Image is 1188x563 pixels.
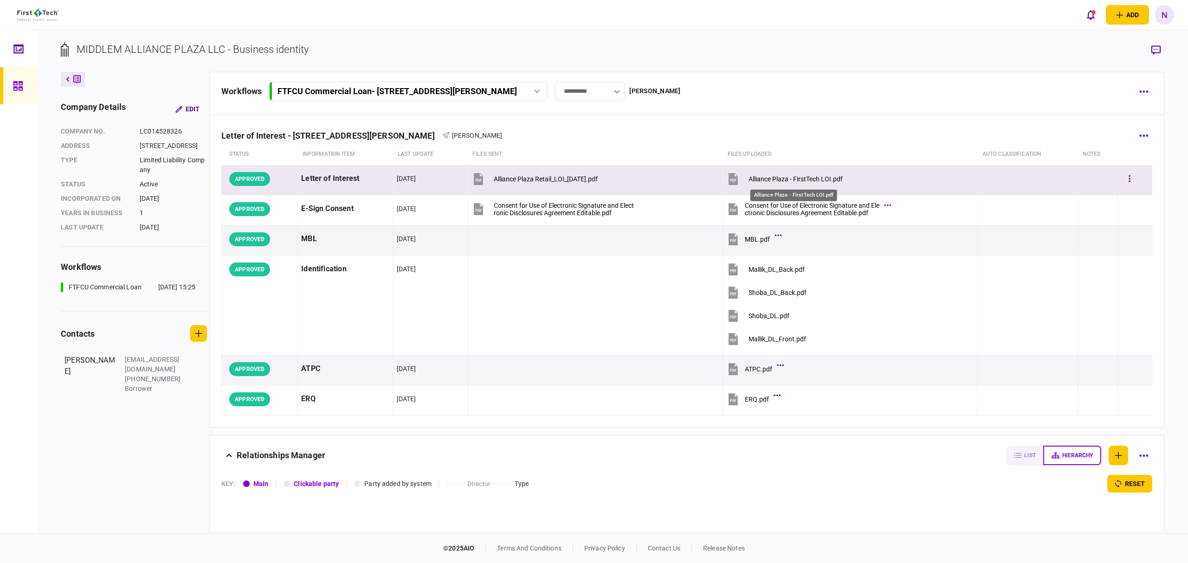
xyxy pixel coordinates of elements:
div: MBL [301,229,389,250]
button: open adding identity options [1106,5,1149,25]
div: ATPC [301,358,389,379]
button: list [1007,446,1043,465]
div: ERQ.pdf [745,396,769,403]
div: Main [253,479,269,489]
div: Shoba_DL.pdf [749,312,789,320]
button: Mallik_DL_Back.pdf [726,259,805,280]
div: Letter of Interest [301,168,389,189]
div: ATPC.pdf [745,365,772,373]
button: ATPC.pdf [726,358,781,379]
div: APPROVED [229,392,270,406]
span: list [1024,452,1036,459]
th: status [222,144,298,165]
a: contact us [648,544,680,552]
div: Limited Liability Company [140,155,207,175]
div: Shoba_DL_Back.pdf [749,289,807,296]
div: [PERSON_NAME] [65,355,116,394]
button: Consent for Use of Electronic Signature and Electronic Disclosures Agreement Editable.pdf [726,198,889,219]
div: Alliance Plaza - FirstTech LOI.pdf [750,190,837,201]
div: Mallik_DL_Back.pdf [749,266,805,273]
div: APPROVED [229,232,270,246]
div: FTFCU Commercial Loan - [STREET_ADDRESS][PERSON_NAME] [278,86,517,96]
div: Party added by system [364,479,432,489]
th: files sent [468,144,723,165]
button: Mallik_DL_Front.pdf [726,328,806,349]
div: [STREET_ADDRESS] [140,141,207,151]
div: [DATE] 15:25 [158,282,196,292]
th: Files uploaded [723,144,978,165]
div: workflows [221,85,262,97]
a: terms and conditions [497,544,562,552]
div: last update [61,223,130,232]
div: years in business [61,208,130,218]
div: Relationships Manager [237,446,325,465]
th: Information item [298,144,393,165]
div: MBL.pdf [745,236,770,243]
div: Active [140,179,207,189]
div: APPROVED [229,362,270,376]
div: Borrower [125,384,185,394]
div: Consent for Use of Electronic Signature and Electronic Disclosures Agreement Editable.pdf [494,202,634,217]
button: Alliance Plaza Retail_LOI_10.01.25.pdf [471,168,598,189]
div: APPROVED [229,202,270,216]
button: FTFCU Commercial Loan- [STREET_ADDRESS][PERSON_NAME] [269,82,548,101]
button: Shoba_DL_Back.pdf [726,282,807,303]
div: status [61,179,130,189]
div: [DATE] [140,223,207,232]
div: [DATE] [397,234,416,243]
th: last update [393,144,468,165]
div: © 2025 AIO [443,544,486,553]
button: hierarchy [1043,446,1101,465]
div: APPROVED [229,172,270,186]
div: Identification [301,259,389,280]
div: [PERSON_NAME] [629,86,680,96]
div: Clickable party [294,479,339,489]
div: company no. [61,127,130,136]
div: Consent for Use of Electronic Signature and Electronic Disclosures Agreement Editable.pdf [745,202,879,217]
div: Type [61,155,130,175]
div: incorporated on [61,194,130,204]
div: contacts [61,327,95,340]
div: LC014528326 [140,127,207,136]
div: [DATE] [397,204,416,213]
div: E-Sign Consent [301,198,389,219]
button: reset [1107,475,1152,493]
div: Type [515,479,529,489]
div: 1 [140,208,207,218]
div: FTFCU Commercial Loan [69,282,142,292]
div: Mallik_DL_Front.pdf [749,335,806,343]
img: client company logo [17,9,58,21]
div: [DATE] [397,174,416,183]
div: Alliance Plaza Retail_LOI_10.01.25.pdf [494,175,598,183]
div: address [61,141,130,151]
a: privacy policy [584,544,625,552]
button: ERQ.pdf [726,389,778,409]
div: MIDDLEM ALLIANCE PLAZA LLC - Business identity [77,42,309,57]
th: notes [1078,144,1118,165]
div: workflows [61,261,207,273]
div: [EMAIL_ADDRESS][DOMAIN_NAME] [125,355,185,374]
span: [PERSON_NAME] [452,132,503,139]
button: Edit [168,101,207,117]
button: Consent for Use of Electronic Signature and Electronic Disclosures Agreement Editable.pdf [471,198,634,219]
button: open notifications list [1081,5,1100,25]
div: Alliance Plaza - FirstTech LOI.pdf [749,175,843,183]
div: [DATE] [397,364,416,373]
a: release notes [703,544,745,552]
div: Letter of Interest - [STREET_ADDRESS][PERSON_NAME] [221,131,442,141]
div: [DATE] [140,194,207,204]
a: FTFCU Commercial Loan[DATE] 15:25 [61,282,195,292]
th: auto classification [978,144,1078,165]
div: ERQ [301,389,389,409]
div: [DATE] [397,394,416,403]
div: APPROVED [229,262,270,276]
div: [DATE] [397,264,416,274]
button: Shoba_DL.pdf [726,305,789,326]
div: [PHONE_NUMBER] [125,374,185,384]
button: MBL.pdf [726,229,779,250]
div: KEY : [221,479,236,489]
button: Alliance Plaza - FirstTech LOI.pdf [726,168,843,189]
span: hierarchy [1062,452,1093,459]
button: N [1155,5,1174,25]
